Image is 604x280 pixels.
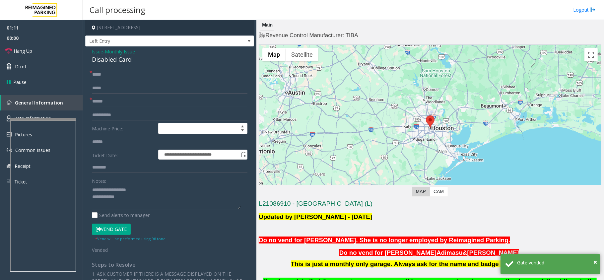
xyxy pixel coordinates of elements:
img: 'icon' [7,179,11,185]
span: Monthly Issue [105,48,135,55]
span: - [103,48,135,55]
div: 1019 Congress Street, Houston, TX [426,115,435,128]
h4: [STREET_ADDRESS] [85,20,254,35]
span: Hang Up [14,47,32,54]
h4: Steps to Resolve [92,262,247,268]
img: logout [590,6,596,13]
span: Pause [13,79,27,86]
div: Gate vended [517,259,595,266]
span: Left Entry [86,36,220,46]
div: Main [260,20,274,31]
span: Vended [92,247,108,253]
button: Show street map [262,48,286,61]
img: 'icon' [7,100,12,105]
span: Increase value [238,123,247,128]
label: Send alerts to manager [92,212,150,219]
button: Close [593,257,597,267]
span: Do no vend for [PERSON_NAME]. She is no longer employed by Reimagined Parking. [259,237,510,244]
span: Adimasu [436,249,463,256]
label: Map [412,187,430,196]
label: Machine Price: [90,123,157,134]
span: × [593,257,597,266]
span: Updated by [PERSON_NAME] - [DATE] [259,213,372,220]
img: 'icon' [7,164,11,168]
label: Ticket Date: [90,150,157,160]
span: Do no vend for [PERSON_NAME] [339,249,436,256]
span: & [463,249,467,256]
a: Logout [573,6,596,13]
span: General Information [15,100,63,106]
h3: Call processing [86,2,149,18]
span: Dtmf [15,63,26,70]
img: 'icon' [7,132,12,137]
img: 'icon' [7,148,12,153]
span: [PERSON_NAME] [467,249,519,256]
span: Decrease value [238,128,247,134]
h4: Revenue Control Manufacturer: TIBA [259,32,601,39]
button: Show satellite imagery [286,48,318,61]
label: Notes: [92,175,106,184]
label: CAM [430,187,448,196]
img: 'icon' [7,115,11,121]
span: This is just a monthly only garage. Always ask for the name and badge number before vending. [291,260,571,267]
button: Toggle fullscreen view [584,48,598,61]
small: Vend will be performed using 9# tone [95,236,166,241]
h3: L21086910 - [GEOGRAPHIC_DATA] (L) [259,199,601,210]
span: Toggle popup [240,150,247,159]
button: Vend Gate [92,224,131,235]
span: Issue [92,48,103,55]
span: Rate Information [14,115,51,121]
a: General Information [1,95,83,110]
div: Disabled Card [92,55,247,64]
